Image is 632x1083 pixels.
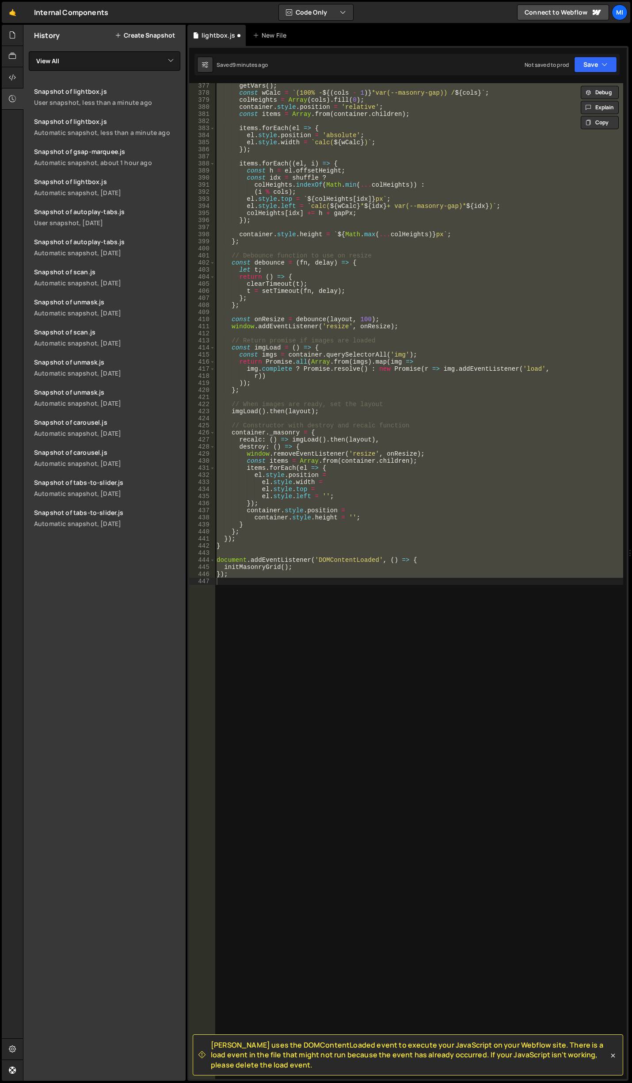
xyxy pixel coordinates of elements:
[189,358,215,365] div: 416
[189,351,215,358] div: 415
[189,542,215,549] div: 442
[115,32,175,39] button: Create Snapshot
[189,557,215,564] div: 444
[189,514,215,521] div: 438
[189,415,215,422] div: 424
[34,478,180,487] div: Snapshot of tabs-to-slider.js
[29,503,186,533] a: Snapshot of tabs-to-slider.js Automatic snapshot, [DATE]
[34,117,180,126] div: Snapshot of lightbox.js
[189,210,215,217] div: 395
[189,167,215,174] div: 389
[189,273,215,280] div: 404
[34,147,180,156] div: Snapshot of gsap-marquee.js
[29,473,186,503] a: Snapshot of tabs-to-slider.js Automatic snapshot, [DATE]
[189,231,215,238] div: 398
[29,172,186,202] a: Snapshot of lightbox.js Automatic snapshot, [DATE]
[189,245,215,252] div: 400
[189,408,215,415] div: 423
[189,295,215,302] div: 407
[189,280,215,288] div: 405
[34,219,180,227] div: User snapshot, [DATE]
[34,188,180,197] div: Automatic snapshot, [DATE]
[34,128,180,137] div: Automatic snapshot, less than a minute ago
[34,268,180,276] div: Snapshot of scan.js
[189,259,215,266] div: 402
[612,4,628,20] a: Mi
[189,500,215,507] div: 436
[189,450,215,457] div: 429
[189,564,215,571] div: 445
[189,217,215,224] div: 396
[29,292,186,323] a: Snapshot of unmask.js Automatic snapshot, [DATE]
[34,98,180,107] div: User snapshot, less than a minute ago
[189,528,215,535] div: 440
[189,578,215,585] div: 447
[189,118,215,125] div: 382
[189,224,215,231] div: 397
[34,388,180,396] div: Snapshot of unmask.js
[34,7,108,18] div: Internal Components
[189,387,215,394] div: 420
[189,160,215,167] div: 388
[189,344,215,351] div: 414
[34,298,180,306] div: Snapshot of unmask.js
[34,369,180,377] div: Automatic snapshot, [DATE]
[34,339,180,347] div: Automatic snapshot, [DATE]
[581,101,619,114] button: Explain
[189,266,215,273] div: 403
[34,249,180,257] div: Automatic snapshot, [DATE]
[202,31,235,40] div: lightbox.js
[189,549,215,557] div: 443
[189,337,215,344] div: 413
[189,401,215,408] div: 422
[189,507,215,514] div: 437
[34,399,180,407] div: Automatic snapshot, [DATE]
[189,472,215,479] div: 432
[574,57,617,73] button: Save
[189,443,215,450] div: 428
[29,383,186,413] a: Snapshot of unmask.js Automatic snapshot, [DATE]
[34,459,180,468] div: Automatic snapshot, [DATE]
[581,116,619,129] button: Copy
[34,87,180,96] div: Snapshot of lightbox.js
[189,394,215,401] div: 421
[189,181,215,188] div: 391
[253,31,290,40] div: New File
[189,323,215,330] div: 411
[189,493,215,500] div: 435
[34,31,60,40] h2: History
[189,521,215,528] div: 439
[29,202,186,232] a: Snapshot of autoplay-tabs.js User snapshot, [DATE]
[189,365,215,373] div: 417
[34,508,180,517] div: Snapshot of tabs-to-slider.js
[34,418,180,426] div: Snapshot of carousel.js
[34,158,180,167] div: Automatic snapshot, about 1 hour ago
[189,238,215,245] div: 399
[189,422,215,429] div: 425
[34,489,180,498] div: Automatic snapshot, [DATE]
[189,132,215,139] div: 384
[29,323,186,353] a: Snapshot of scan.js Automatic snapshot, [DATE]
[189,373,215,380] div: 418
[189,203,215,210] div: 394
[34,358,180,366] div: Snapshot of unmask.js
[211,1040,609,1070] span: [PERSON_NAME] uses the DOMContentLoaded event to execute your JavaScript on your Webflow site. Th...
[34,309,180,317] div: Automatic snapshot, [DATE]
[189,457,215,465] div: 430
[29,232,186,262] a: Snapshot of autoplay-tabs.js Automatic snapshot, [DATE]
[189,486,215,493] div: 434
[189,125,215,132] div: 383
[189,288,215,295] div: 406
[189,89,215,96] div: 378
[217,61,268,69] div: Saved
[189,436,215,443] div: 427
[279,4,353,20] button: Code Only
[34,177,180,186] div: Snapshot of lightbox.js
[189,104,215,111] div: 380
[189,188,215,196] div: 392
[189,571,215,578] div: 446
[29,142,186,172] a: Snapshot of gsap-marquee.js Automatic snapshot, about 1 hour ago
[189,146,215,153] div: 386
[189,153,215,160] div: 387
[517,4,609,20] a: Connect to Webflow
